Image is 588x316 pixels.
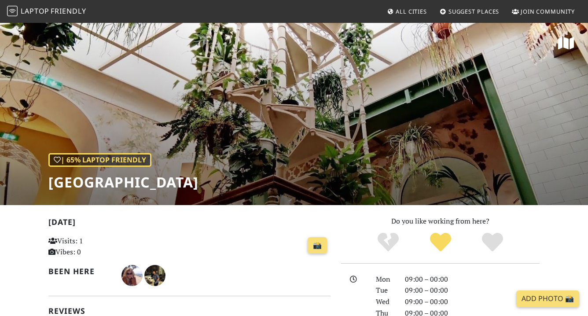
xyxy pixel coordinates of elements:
span: Laptop [21,6,49,16]
div: Definitely! [467,231,519,254]
div: | 65% Laptop Friendly [48,153,151,167]
span: Suggest Places [448,7,500,15]
img: LaptopFriendly [7,6,18,16]
h1: [GEOGRAPHIC_DATA] [48,174,198,191]
img: 2376-nigel.jpg [144,265,165,286]
h2: Been here [48,267,111,276]
p: Do you like working from here? [341,216,540,227]
a: Join Community [508,4,578,19]
div: Tue [371,285,400,296]
h2: Reviews [48,306,331,316]
span: Friendly [51,6,86,16]
div: Yes [414,231,467,254]
div: Mon [371,274,400,285]
div: 09:00 – 00:00 [400,285,545,296]
div: Wed [371,296,400,308]
a: LaptopFriendly LaptopFriendly [7,4,86,19]
a: Suggest Places [436,4,503,19]
img: 3654-maria.jpg [121,265,143,286]
span: All Cities [396,7,427,15]
p: Visits: 1 Vibes: 0 [48,235,136,258]
span: Nigel Earnshaw [144,270,165,279]
div: 09:00 – 00:00 [400,274,545,285]
a: 📸 [308,237,327,254]
span: Maria Zianika [121,270,144,279]
div: 09:00 – 00:00 [400,296,545,308]
a: Add Photo 📸 [516,290,579,307]
div: No [362,231,414,254]
span: Join Community [521,7,575,15]
a: All Cities [383,4,430,19]
h2: [DATE] [48,217,331,230]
